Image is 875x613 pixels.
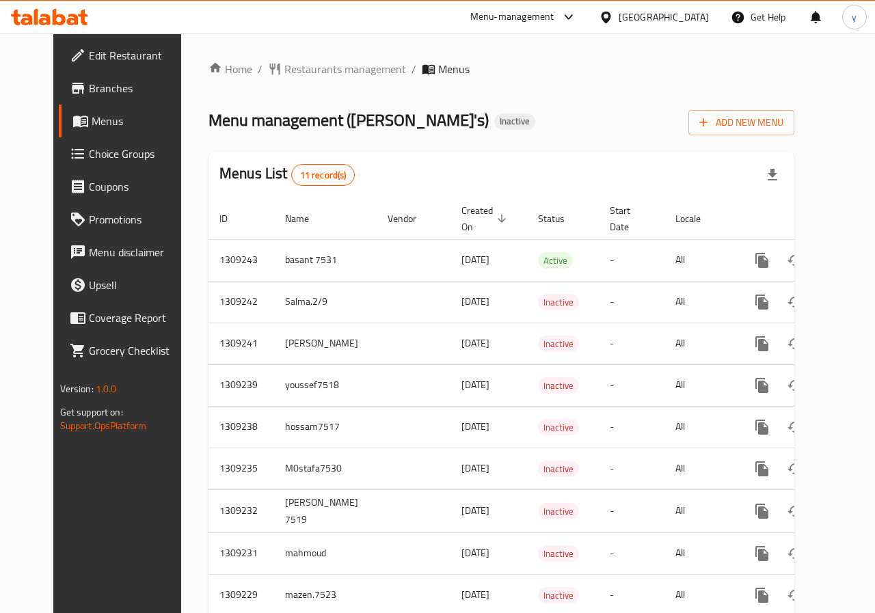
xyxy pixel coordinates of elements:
[208,406,274,448] td: 1309238
[746,286,779,318] button: more
[746,495,779,528] button: more
[89,310,189,326] span: Coverage Report
[538,587,579,603] div: Inactive
[538,210,582,227] span: Status
[92,113,189,129] span: Menus
[699,114,783,131] span: Add New Menu
[59,72,200,105] a: Branches
[274,281,377,323] td: Salma.2/9
[59,236,200,269] a: Menu disclaimer
[461,459,489,477] span: [DATE]
[779,244,811,277] button: Change Status
[59,39,200,72] a: Edit Restaurant
[59,170,200,203] a: Coupons
[89,178,189,195] span: Coupons
[89,80,189,96] span: Branches
[538,588,579,603] span: Inactive
[664,281,735,323] td: All
[599,406,664,448] td: -
[538,252,573,269] div: Active
[746,369,779,402] button: more
[59,203,200,236] a: Promotions
[208,364,274,406] td: 1309239
[756,159,789,191] div: Export file
[664,448,735,489] td: All
[258,61,262,77] li: /
[208,489,274,532] td: 1309232
[610,202,648,235] span: Start Date
[538,377,579,394] div: Inactive
[538,546,579,562] span: Inactive
[538,461,579,477] span: Inactive
[494,113,535,130] div: Inactive
[274,364,377,406] td: youssef7518
[538,336,579,352] span: Inactive
[461,202,511,235] span: Created On
[538,503,579,519] div: Inactive
[60,417,147,435] a: Support.OpsPlatform
[208,61,252,77] a: Home
[461,502,489,519] span: [DATE]
[274,323,377,364] td: [PERSON_NAME]
[664,532,735,574] td: All
[779,369,811,402] button: Change Status
[274,532,377,574] td: mahmoud
[746,411,779,444] button: more
[779,286,811,318] button: Change Status
[746,579,779,612] button: more
[746,537,779,570] button: more
[619,10,709,25] div: [GEOGRAPHIC_DATA]
[208,448,274,489] td: 1309235
[538,294,579,310] div: Inactive
[461,251,489,269] span: [DATE]
[268,61,406,77] a: Restaurants management
[461,376,489,394] span: [DATE]
[89,47,189,64] span: Edit Restaurant
[208,105,489,135] span: Menu management ( [PERSON_NAME]'s )
[59,137,200,170] a: Choice Groups
[59,334,200,367] a: Grocery Checklist
[59,269,200,301] a: Upsell
[89,146,189,162] span: Choice Groups
[599,364,664,406] td: -
[274,239,377,281] td: basant 7531
[779,452,811,485] button: Change Status
[292,169,355,182] span: 11 record(s)
[461,544,489,562] span: [DATE]
[461,292,489,310] span: [DATE]
[779,495,811,528] button: Change Status
[60,403,123,421] span: Get support on:
[219,163,355,186] h2: Menus List
[89,244,189,260] span: Menu disclaimer
[59,105,200,137] a: Menus
[89,342,189,359] span: Grocery Checklist
[89,211,189,228] span: Promotions
[779,579,811,612] button: Change Status
[438,61,470,77] span: Menus
[664,239,735,281] td: All
[746,452,779,485] button: more
[494,115,535,127] span: Inactive
[208,239,274,281] td: 1309243
[599,281,664,323] td: -
[388,210,434,227] span: Vendor
[779,537,811,570] button: Change Status
[284,61,406,77] span: Restaurants management
[538,504,579,519] span: Inactive
[538,420,579,435] span: Inactive
[599,448,664,489] td: -
[664,489,735,532] td: All
[538,295,579,310] span: Inactive
[59,301,200,334] a: Coverage Report
[599,323,664,364] td: -
[291,164,355,186] div: Total records count
[470,9,554,25] div: Menu-management
[274,489,377,532] td: [PERSON_NAME] 7519
[599,532,664,574] td: -
[664,406,735,448] td: All
[96,380,117,398] span: 1.0.0
[285,210,327,227] span: Name
[746,327,779,360] button: more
